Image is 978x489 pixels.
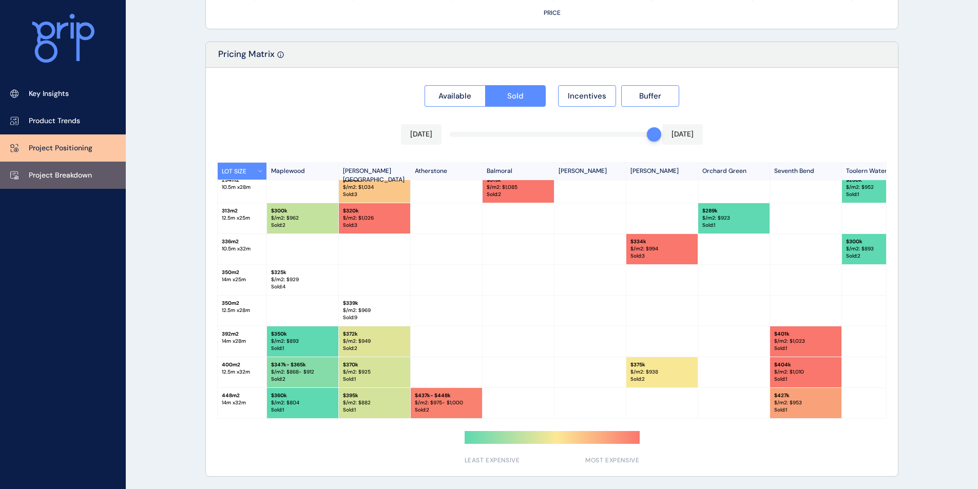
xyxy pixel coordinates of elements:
p: [DATE] [672,129,694,140]
p: Sold : 2 [415,406,478,414]
p: $/m2: $ 1,085 [487,184,550,191]
text: PRICE [544,9,561,17]
p: $/m2: $ 952 [846,184,910,191]
p: Sold : 1 [774,345,837,352]
span: Incentives [568,91,606,101]
p: $ 401k [774,330,837,338]
p: Sold : 9 [343,314,406,321]
p: $/m2: $ 949 [343,338,406,345]
p: $ 347k - $365k [271,361,334,368]
p: $/m2: $ 994 [630,245,694,252]
p: $ 375k [630,361,694,368]
p: Sold : 1 [774,376,837,383]
button: Available [425,85,485,107]
p: $ 300k [271,207,334,214]
p: 14 m x 32 m [222,399,262,406]
span: Buffer [639,91,661,101]
p: $/m2: $ 938 [630,368,694,376]
p: $/m2: $ 929 [271,276,334,283]
p: 350 m2 [222,300,262,307]
p: $/m2: $ 969 [343,307,406,314]
p: $ 289k [702,207,765,214]
p: 14 m x 25 m [222,276,262,283]
p: Sold : 1 [774,406,837,414]
p: 12.5 m x 25 m [222,214,262,222]
p: $/m2: $ 953 [774,399,837,406]
p: 336 m2 [222,238,262,245]
p: 294 m2 [222,177,262,184]
p: 392 m2 [222,330,262,338]
p: $ 319k [487,177,550,184]
p: Orchard Green [698,163,770,180]
p: Sold : 1 [271,345,334,352]
p: Sold : 1 [846,191,910,198]
p: Sold : 1 [343,406,406,414]
button: Buffer [621,85,679,107]
p: Balmoral [483,163,554,180]
p: $ 437k - $448k [415,392,478,399]
p: 12.5 m x 32 m [222,368,262,376]
button: Incentives [558,85,616,107]
p: $/m2: $ 1,026 [343,214,406,222]
p: $ 372k [343,330,406,338]
p: $ 360k [271,392,334,399]
p: $/m2: $ 1,010 [774,368,837,376]
p: $/m2: $ 868 - $912 [271,368,334,376]
span: LEAST EXPENSIVE [465,456,520,465]
p: $/m2: $ 925 [343,368,406,376]
p: 12.5 m x 28 m [222,307,262,314]
p: Sold : 4 [271,283,334,290]
p: $ 350k [271,330,334,338]
button: Sold [485,85,546,107]
p: $ 300k [846,238,910,245]
p: Sold : 1 [702,222,765,229]
p: Atherstone [411,163,483,180]
p: $/m2: $ 975 - $1,000 [415,399,478,406]
p: Toolern Waters [842,163,914,180]
p: [PERSON_NAME][GEOGRAPHIC_DATA] [339,163,411,180]
p: Sold : 2 [271,376,334,383]
p: $/m2: $ 962 [271,214,334,222]
p: $/m2: $ 893 [846,245,910,252]
p: Project Positioning [29,143,92,153]
p: $/m2: $ 1,034 [343,184,406,191]
p: 313 m2 [222,207,262,214]
p: Sold : 2 [630,376,694,383]
p: 10.5 m x 32 m [222,245,262,252]
p: $ 404k [774,361,837,368]
p: Sold : 2 [343,345,406,352]
p: $ 427k [774,392,837,399]
p: Pricing Matrix [218,48,275,67]
p: Project Breakdown [29,170,92,181]
p: $/m2: $ 893 [271,338,334,345]
p: Key Insights [29,89,69,99]
p: Sold : 1 [271,406,334,414]
p: Sold : 2 [271,222,334,229]
p: 10.5 m x 28 m [222,184,262,191]
span: Available [438,91,471,101]
p: $ 339k [343,300,406,307]
p: Sold : 2 [487,191,550,198]
span: Sold [507,91,524,101]
p: Product Trends [29,116,80,126]
p: Maplewood [267,163,339,180]
p: Sold : 2 [846,252,910,260]
p: $ 334k [630,238,694,245]
p: [DATE] [410,129,432,140]
p: $ 325k [271,269,334,276]
p: Sold : 3 [343,222,406,229]
p: $ 320k [343,207,406,214]
p: $/m2: $ 804 [271,399,334,406]
p: $/m2: $ 1,023 [774,338,837,345]
p: 14 m x 28 m [222,338,262,345]
p: Sold : 1 [343,376,406,383]
p: 400 m2 [222,361,262,368]
p: 448 m2 [222,392,262,399]
p: $ 280k [846,177,910,184]
p: $ 395k [343,392,406,399]
p: 350 m2 [222,269,262,276]
p: Seventh Bend [770,163,842,180]
span: MOST EXPENSIVE [585,456,639,465]
p: $ 370k [343,361,406,368]
p: $/m2: $ 923 [702,214,765,222]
